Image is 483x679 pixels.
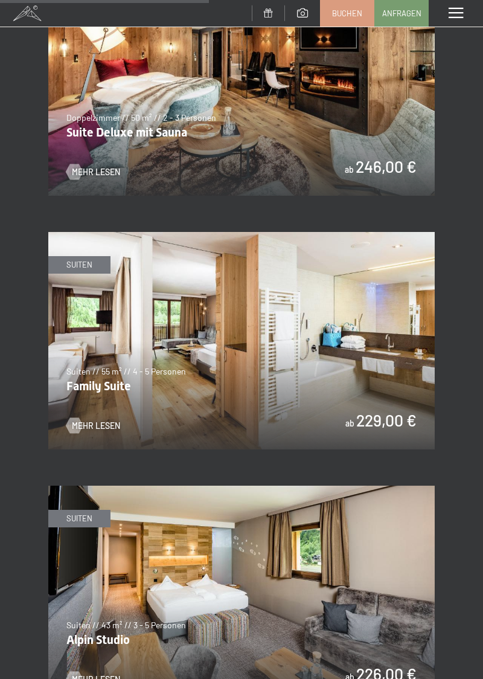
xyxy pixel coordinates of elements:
a: Mehr Lesen [66,166,120,178]
a: Buchen [321,1,374,26]
span: Mehr Lesen [72,420,120,432]
span: Anfragen [382,8,421,19]
img: Family Suite [48,232,435,449]
span: Mehr Lesen [72,166,120,178]
a: Mehr Lesen [66,420,120,432]
a: Alpin Studio [48,486,435,494]
a: Family Suite [48,233,435,240]
span: Buchen [332,8,362,19]
a: Anfragen [375,1,428,26]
